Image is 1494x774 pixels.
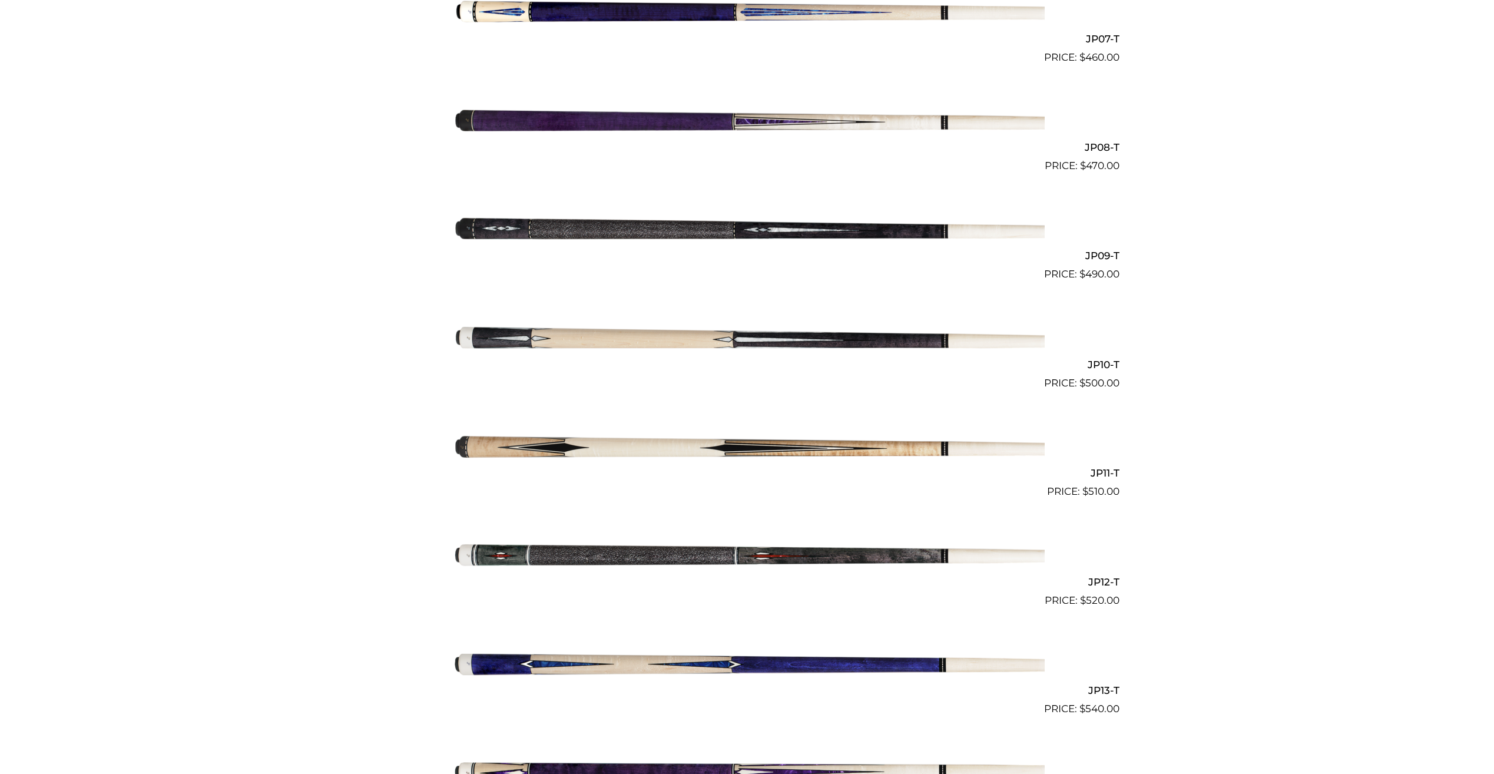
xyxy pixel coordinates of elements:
span: $ [1079,377,1085,389]
span: $ [1080,160,1086,171]
a: JP08-T $470.00 [375,70,1119,174]
h2: JP08-T [375,137,1119,158]
img: JP11-T [450,396,1045,495]
bdi: 490.00 [1079,268,1119,280]
span: $ [1079,268,1085,280]
bdi: 470.00 [1080,160,1119,171]
img: JP13-T [450,613,1045,712]
span: $ [1080,594,1086,606]
img: JP08-T [450,70,1045,169]
a: JP09-T $490.00 [375,178,1119,282]
h2: JP07-T [375,28,1119,49]
img: JP09-T [450,178,1045,277]
a: JP10-T $500.00 [375,287,1119,391]
bdi: 500.00 [1079,377,1119,389]
h2: JP09-T [375,245,1119,267]
a: JP13-T $540.00 [375,613,1119,717]
bdi: 540.00 [1079,703,1119,715]
h2: JP10-T [375,353,1119,375]
h2: JP13-T [375,680,1119,702]
bdi: 510.00 [1082,485,1119,497]
a: JP12-T $520.00 [375,504,1119,608]
a: JP11-T $510.00 [375,396,1119,500]
img: JP12-T [450,504,1045,603]
span: $ [1082,485,1088,497]
img: JP10-T [450,287,1045,386]
span: $ [1079,703,1085,715]
bdi: 520.00 [1080,594,1119,606]
h2: JP12-T [375,571,1119,593]
span: $ [1079,51,1085,63]
bdi: 460.00 [1079,51,1119,63]
h2: JP11-T [375,462,1119,484]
